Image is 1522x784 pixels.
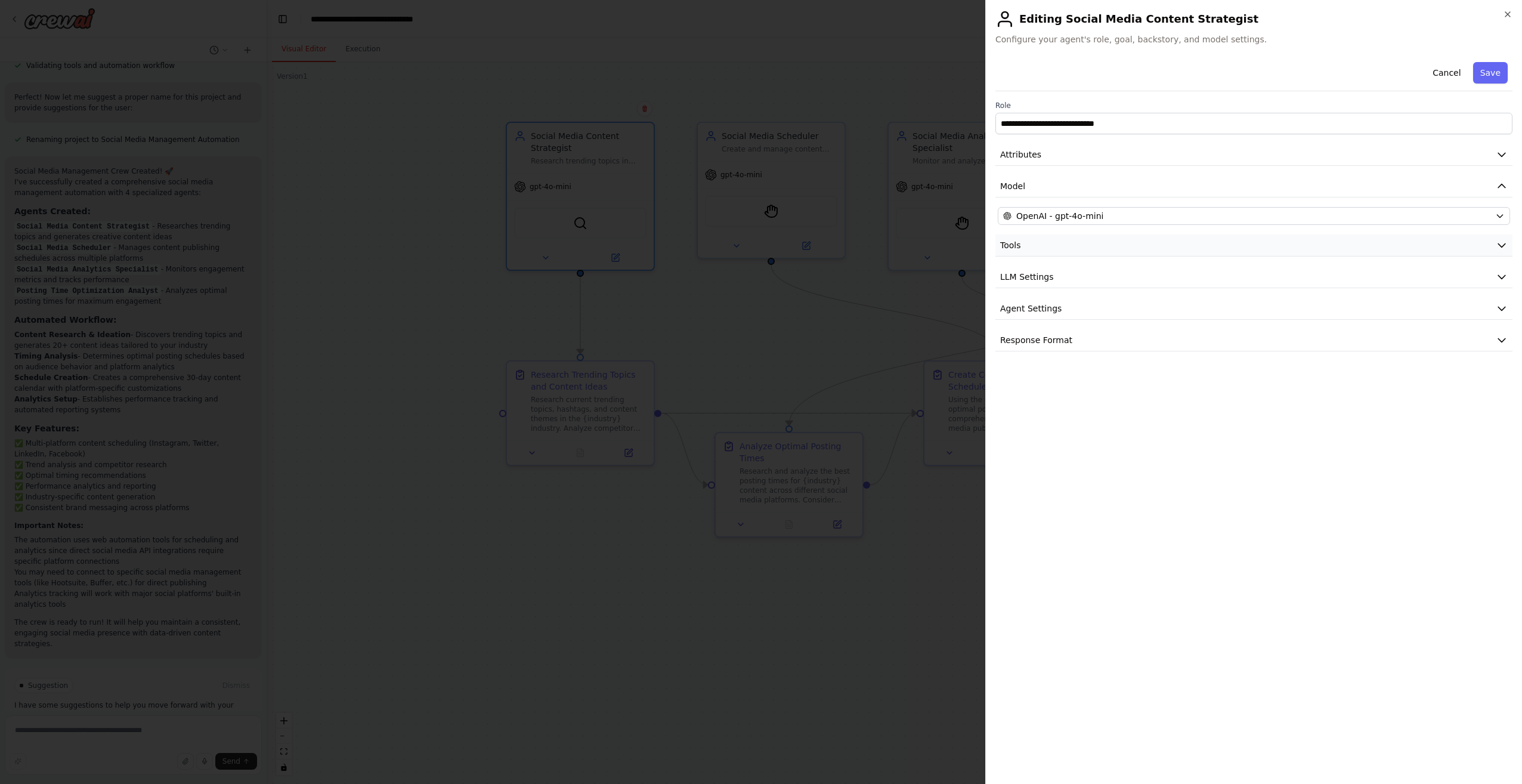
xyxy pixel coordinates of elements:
[1000,271,1054,283] span: LLM Settings
[995,329,1512,351] button: Response Format
[1000,334,1072,346] span: Response Format
[995,298,1512,320] button: Agent Settings
[1473,62,1508,84] button: Save
[1000,239,1021,251] span: Tools
[998,207,1510,225] button: OpenAI - gpt-4o-mini
[1016,210,1103,222] span: OpenAI - gpt-4o-mini
[1000,180,1025,192] span: Model
[995,33,1512,45] span: Configure your agent's role, goal, backstory, and model settings.
[995,144,1512,166] button: Attributes
[995,175,1512,197] button: Model
[995,101,1512,110] label: Role
[995,234,1512,257] button: Tools
[1425,62,1468,84] button: Cancel
[1000,303,1062,314] span: Agent Settings
[1000,149,1041,160] span: Attributes
[995,10,1512,29] h2: Editing Social Media Content Strategist
[995,266,1512,288] button: LLM Settings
